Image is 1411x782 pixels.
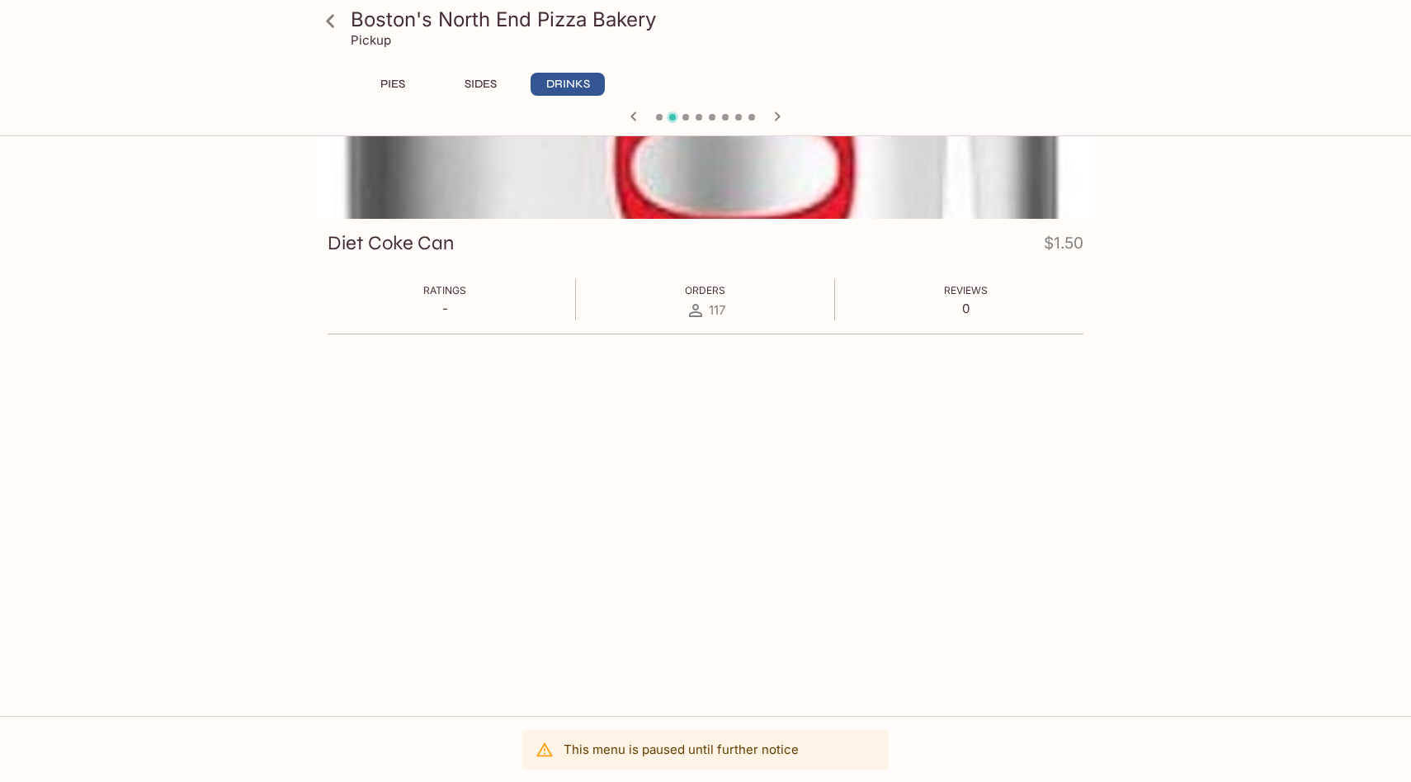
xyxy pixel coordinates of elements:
h3: Boston's North End Pizza Bakery [351,7,1088,32]
button: PIES [356,73,430,96]
button: SIDES [443,73,517,96]
span: 117 [709,302,725,318]
p: 0 [944,301,988,316]
h3: Diet Coke Can [328,230,454,256]
p: Pickup [351,32,391,48]
p: This menu is paused until further notice [564,742,799,757]
span: Reviews [944,284,988,296]
p: - [423,301,466,316]
h4: $1.50 [1044,230,1083,263]
span: Orders [685,284,725,296]
button: DRINKS [531,73,605,96]
span: Ratings [423,284,466,296]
